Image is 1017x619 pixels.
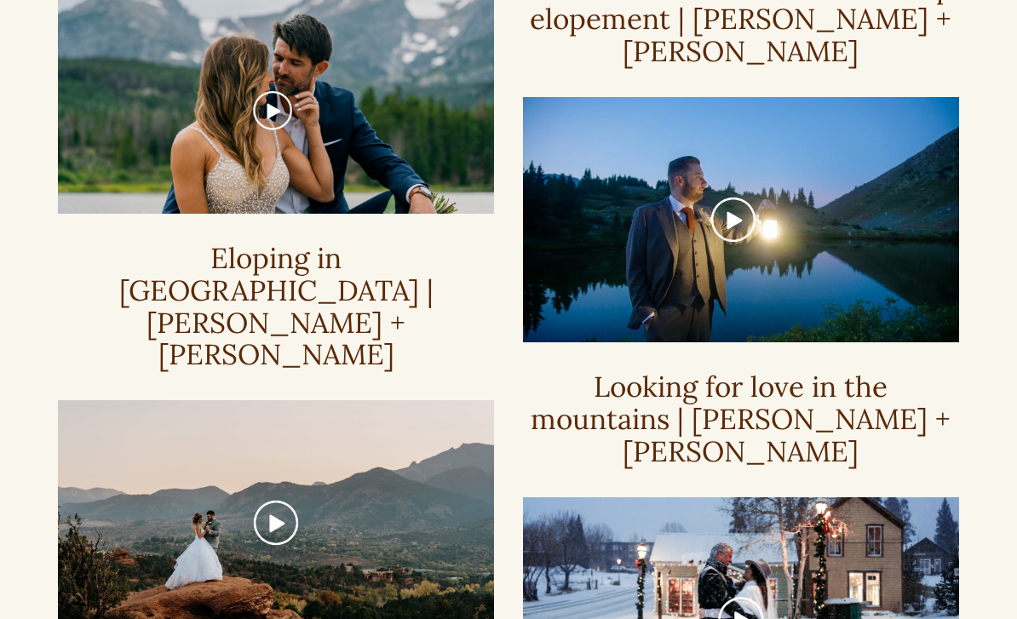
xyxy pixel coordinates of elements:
a: Untitled design-5.jpg [523,98,959,343]
h3: Looking for love in the mountains | [PERSON_NAME] + [PERSON_NAME] [523,372,959,469]
h3: Eloping in [GEOGRAPHIC_DATA] | [PERSON_NAME] + [PERSON_NAME] [58,244,494,373]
